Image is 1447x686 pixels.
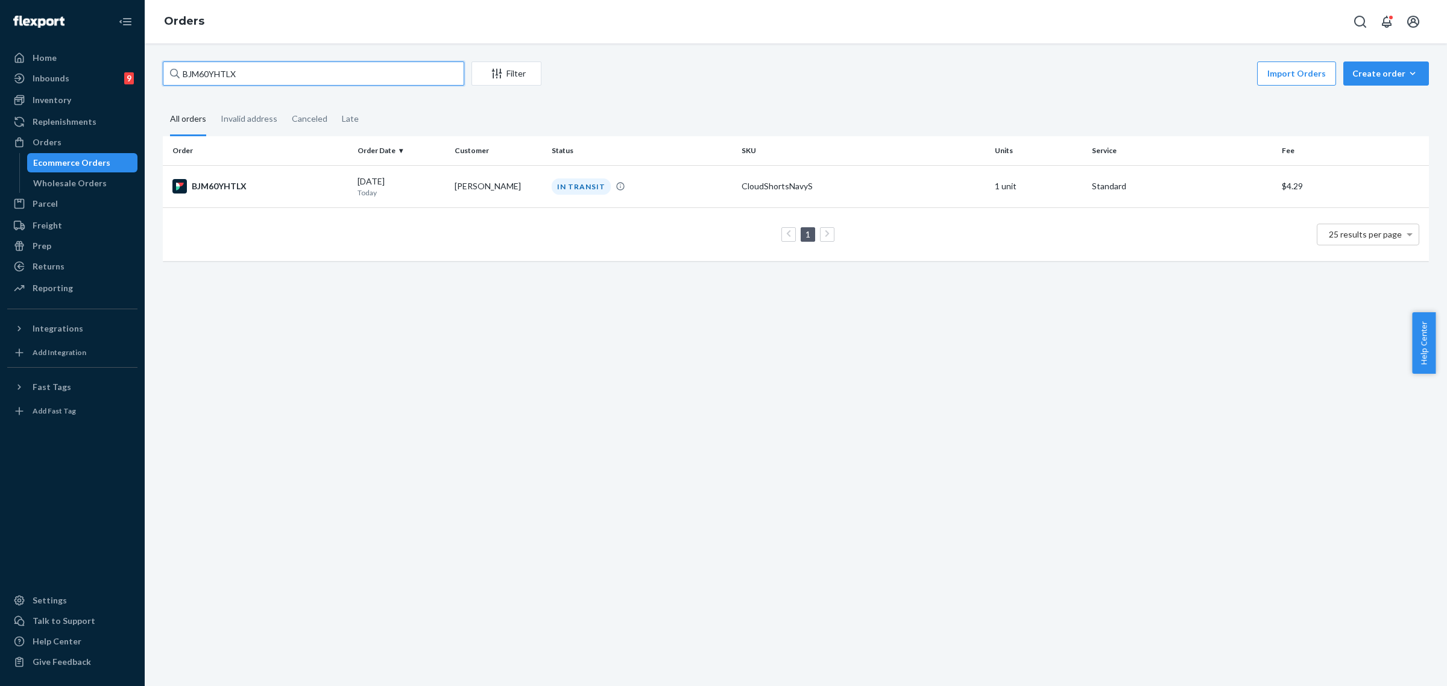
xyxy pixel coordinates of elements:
a: Page 1 is your current page [803,229,813,239]
div: 9 [124,72,134,84]
th: Order [163,136,353,165]
button: Filter [471,61,541,86]
a: Inventory [7,90,137,110]
ol: breadcrumbs [154,4,214,39]
th: Service [1087,136,1277,165]
div: Customer [455,145,542,156]
th: Units [990,136,1087,165]
div: Home [33,52,57,64]
td: $4.29 [1277,165,1429,207]
div: Help Center [33,635,81,647]
div: Create order [1352,68,1420,80]
a: Reporting [7,278,137,298]
div: Integrations [33,323,83,335]
p: Standard [1092,180,1272,192]
div: Talk to Support [33,615,95,627]
a: Add Integration [7,343,137,362]
th: Fee [1277,136,1429,165]
div: Orders [33,136,61,148]
a: Help Center [7,632,137,651]
div: CloudShortsNavyS [742,180,985,192]
div: Returns [33,260,65,272]
div: Filter [472,68,541,80]
a: Inbounds9 [7,69,137,88]
span: 25 results per page [1329,229,1402,239]
div: Add Integration [33,347,86,357]
a: Orders [7,133,137,152]
td: 1 unit [990,165,1087,207]
div: All orders [170,103,206,136]
th: Status [547,136,737,165]
button: Integrations [7,319,137,338]
button: Give Feedback [7,652,137,672]
div: BJM60YHTLX [172,179,348,194]
button: Open Search Box [1348,10,1372,34]
img: Flexport logo [13,16,65,28]
a: Settings [7,591,137,610]
div: Invalid address [221,103,277,134]
div: Ecommerce Orders [33,157,110,169]
a: Add Fast Tag [7,401,137,421]
button: Help Center [1412,312,1436,374]
div: Replenishments [33,116,96,128]
button: Close Navigation [113,10,137,34]
button: Open notifications [1375,10,1399,34]
div: Prep [33,240,51,252]
div: Inventory [33,94,71,106]
div: Parcel [33,198,58,210]
div: Add Fast Tag [33,406,76,416]
a: Returns [7,257,137,276]
a: Talk to Support [7,611,137,631]
button: Create order [1343,61,1429,86]
div: [DATE] [358,175,445,198]
div: Give Feedback [33,656,91,668]
div: Wholesale Orders [33,177,107,189]
a: Home [7,48,137,68]
td: [PERSON_NAME] [450,165,547,207]
div: Settings [33,594,67,606]
div: Fast Tags [33,381,71,393]
a: Replenishments [7,112,137,131]
a: Parcel [7,194,137,213]
input: Search orders [163,61,464,86]
div: Canceled [292,103,327,134]
a: Orders [164,14,204,28]
th: SKU [737,136,990,165]
div: IN TRANSIT [552,178,611,195]
th: Order Date [353,136,450,165]
button: Import Orders [1257,61,1336,86]
a: Freight [7,216,137,235]
button: Open account menu [1401,10,1425,34]
div: Freight [33,219,62,231]
button: Fast Tags [7,377,137,397]
div: Reporting [33,282,73,294]
p: Today [358,187,445,198]
a: Ecommerce Orders [27,153,138,172]
div: Inbounds [33,72,69,84]
a: Wholesale Orders [27,174,138,193]
div: Late [342,103,359,134]
a: Prep [7,236,137,256]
